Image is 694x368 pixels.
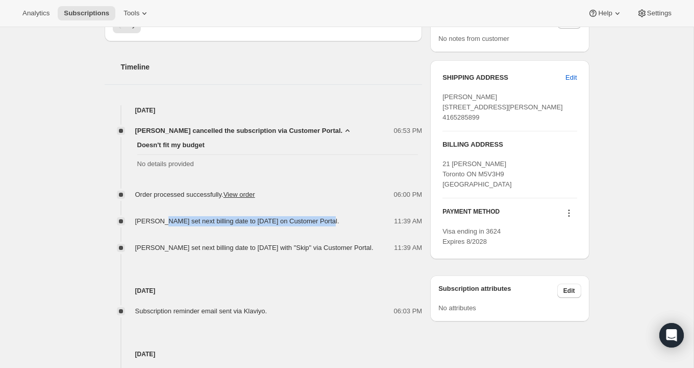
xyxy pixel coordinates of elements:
[394,243,422,253] span: 11:39 AM
[394,126,423,136] span: 06:53 PM
[135,126,353,136] button: [PERSON_NAME] cancelled the subscription via Customer Portal.
[137,140,418,150] span: Doesn't fit my budget
[565,73,577,83] span: Edit
[647,9,672,17] span: Settings
[438,284,557,298] h3: Subscription attributes
[394,306,423,316] span: 06:03 PM
[442,140,577,150] h3: BILLING ADDRESS
[135,126,343,136] span: [PERSON_NAME] cancelled the subscription via Customer Portal.
[563,287,575,295] span: Edit
[557,284,581,298] button: Edit
[123,9,139,17] span: Tools
[22,9,49,17] span: Analytics
[117,6,156,20] button: Tools
[659,323,684,348] div: Open Intercom Messenger
[394,190,423,200] span: 06:00 PM
[135,244,374,251] span: [PERSON_NAME] set next billing date to [DATE] with "Skip" via Customer Portal.
[442,160,511,188] span: 21 [PERSON_NAME] Toronto ON M5V3H9 [GEOGRAPHIC_DATA]
[442,227,501,245] span: Visa ending in 3624 Expires 8/2028
[121,62,423,72] h2: Timeline
[135,217,339,225] span: [PERSON_NAME] set next billing date to [DATE] on Customer Portal.
[394,216,422,226] span: 11:39 AM
[16,6,56,20] button: Analytics
[224,191,255,198] a: View order
[135,191,255,198] span: Order processed successfully.
[105,349,423,359] h4: [DATE]
[598,9,612,17] span: Help
[438,35,509,42] span: No notes from customer
[58,6,115,20] button: Subscriptions
[135,307,267,315] span: Subscription reminder email sent via Klaviyo.
[582,6,628,20] button: Help
[438,304,476,312] span: No attributes
[559,70,583,86] button: Edit
[105,286,423,296] h4: [DATE]
[442,73,565,83] h3: SHIPPING ADDRESS
[137,159,418,169] span: No details provided
[442,93,563,121] span: [PERSON_NAME] [STREET_ADDRESS][PERSON_NAME] 4165285899
[64,9,109,17] span: Subscriptions
[442,208,500,221] h3: PAYMENT METHOD
[105,105,423,116] h4: [DATE]
[631,6,678,20] button: Settings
